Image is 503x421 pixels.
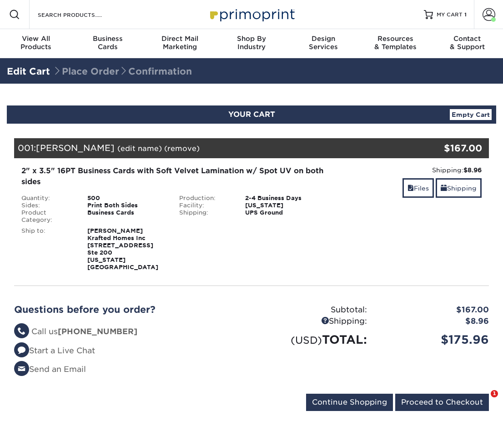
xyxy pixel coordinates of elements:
a: Direct MailMarketing [144,29,216,58]
span: Direct Mail [144,35,216,43]
div: Product Category: [15,209,80,224]
span: [PERSON_NAME] [36,143,115,153]
div: $8.96 [374,316,496,327]
input: SEARCH PRODUCTS..... [37,9,126,20]
span: Resources [359,35,431,43]
div: $175.96 [374,331,496,348]
div: Services [287,35,359,51]
span: 1 [464,11,467,18]
span: shipping [441,185,447,192]
a: Start a Live Chat [14,346,95,355]
span: Design [287,35,359,43]
strong: [PHONE_NUMBER] [58,327,137,336]
div: Shipping: [251,316,374,327]
span: Business [72,35,144,43]
li: Call us [14,326,245,338]
div: $167.00 [374,304,496,316]
div: [US_STATE] [238,202,331,209]
div: Subtotal: [251,304,374,316]
a: Shop ByIndustry [216,29,287,58]
a: BusinessCards [72,29,144,58]
div: $167.00 [410,141,482,155]
a: Files [402,178,434,198]
div: & Templates [359,35,431,51]
a: (remove) [164,144,200,153]
span: files [407,185,414,192]
div: Facility: [172,202,238,209]
span: Place Order Confirmation [53,66,192,77]
a: Contact& Support [431,29,503,58]
a: Shipping [436,178,482,198]
iframe: Intercom live chat [472,390,494,412]
div: Shipping: [337,165,482,175]
strong: [PERSON_NAME] Krafted Homes Inc [STREET_ADDRESS] Ste 200 [US_STATE][GEOGRAPHIC_DATA] [87,227,158,271]
strong: $8.96 [463,166,482,174]
div: Cards [72,35,144,51]
span: Contact [431,35,503,43]
div: Industry [216,35,287,51]
div: Marketing [144,35,216,51]
input: Proceed to Checkout [395,394,489,411]
small: (USD) [291,334,322,346]
div: Print Both Sides [80,202,173,209]
span: 1 [491,390,498,397]
img: Primoprint [206,5,297,24]
a: DesignServices [287,29,359,58]
div: 500 [80,195,173,202]
a: (edit name) [117,144,162,153]
div: Quantity: [15,195,80,202]
a: Send an Email [14,365,86,374]
div: Ship to: [15,227,80,271]
div: 2-4 Business Days [238,195,331,202]
div: Shipping: [172,209,238,216]
a: Edit Cart [7,66,50,77]
a: Resources& Templates [359,29,431,58]
div: Sides: [15,202,80,209]
span: MY CART [437,11,463,19]
div: UPS Ground [238,209,331,216]
div: 2" x 3.5" 16PT Business Cards with Soft Velvet Lamination w/ Spot UV on both sides [21,165,324,187]
div: TOTAL: [251,331,374,348]
div: Production: [172,195,238,202]
input: Continue Shopping [306,394,393,411]
span: Shop By [216,35,287,43]
div: 001: [14,138,410,158]
h2: Questions before you order? [14,304,245,315]
div: & Support [431,35,503,51]
div: Business Cards [80,209,173,224]
span: YOUR CART [228,110,275,119]
a: Empty Cart [450,109,492,120]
